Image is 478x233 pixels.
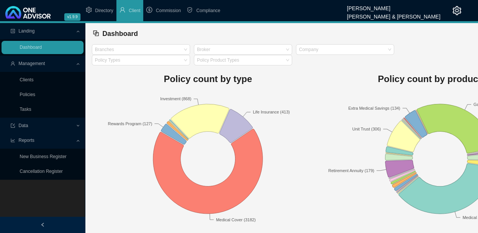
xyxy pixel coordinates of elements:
[93,30,99,37] span: block
[19,138,34,143] span: Reports
[347,2,440,10] div: [PERSON_NAME]
[216,217,256,222] text: Medical Cover (3182)
[19,123,28,128] span: Data
[19,61,45,66] span: Management
[187,7,193,13] span: safety
[40,222,45,227] span: left
[108,121,152,126] text: Rewards Program (127)
[328,168,374,173] text: Retirement Annuity (179)
[11,61,15,66] span: user
[452,6,461,15] span: setting
[5,6,51,19] img: 2df55531c6924b55f21c4cf5d4484680-logo-light.svg
[95,8,113,13] span: Directory
[119,7,125,13] span: user
[196,8,220,13] span: Compliance
[20,45,42,50] a: Dashboard
[92,71,324,87] h1: Policy count by type
[11,29,15,33] span: profile
[19,28,35,34] span: Landing
[20,154,67,159] a: New Business Register
[20,107,31,112] a: Tasks
[20,77,34,82] a: Clients
[86,7,92,13] span: setting
[102,30,138,37] span: Dashboard
[253,110,290,114] text: Life Insurance (413)
[11,123,15,128] span: import
[156,8,181,13] span: Commission
[20,92,35,97] a: Policies
[129,8,141,13] span: Client
[348,106,401,110] text: Extra Medical Savings (134)
[352,127,381,131] text: Unit Trust (306)
[64,13,80,21] span: v1.9.9
[20,169,63,174] a: Cancellation Register
[146,7,152,13] span: dollar
[11,138,15,143] span: line-chart
[347,10,440,19] div: [PERSON_NAME] & [PERSON_NAME]
[160,97,192,101] text: Investment (868)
